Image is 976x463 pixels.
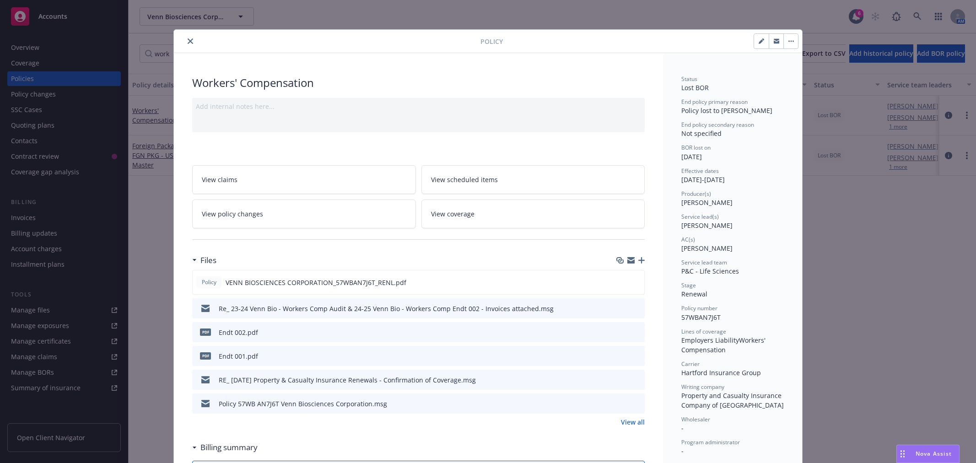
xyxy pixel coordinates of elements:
span: View claims [202,175,237,184]
button: download file [618,399,626,409]
div: Endt 002.pdf [219,328,258,337]
span: Wholesaler [681,415,710,423]
a: View all [621,417,645,427]
span: View policy changes [202,209,263,219]
span: AC(s) [681,236,695,243]
span: Policy lost to [PERSON_NAME] [681,106,772,115]
span: Lost BOR [681,83,709,92]
div: Files [192,254,216,266]
button: Nova Assist [896,445,960,463]
span: VENN BIOSCIENCES CORPORATION_57WBAN7J6T_RENL.pdf [226,278,406,287]
span: 57WBAN7J6T [681,313,721,322]
span: Employers Liability [681,336,739,345]
button: preview file [633,328,641,337]
div: Drag to move [897,445,908,463]
button: preview file [632,278,641,287]
span: BOR lost on [681,144,711,151]
span: [DATE] [681,152,702,161]
span: View coverage [431,209,475,219]
div: Policy 57WB AN7J6T Venn Biosciences Corporation.msg [219,399,387,409]
div: [DATE] - [DATE] [681,167,784,184]
div: Workers' Compensation [192,75,645,91]
button: preview file [633,399,641,409]
span: [PERSON_NAME] [681,244,733,253]
button: download file [618,351,626,361]
span: Policy [200,278,218,286]
button: download file [618,375,626,385]
span: Carrier [681,360,700,368]
h3: Files [200,254,216,266]
span: End policy secondary reason [681,121,754,129]
span: Policy [480,37,503,46]
span: Nova Assist [916,450,952,458]
span: Stage [681,281,696,289]
span: Writing company [681,383,724,391]
div: Add internal notes here... [196,102,641,111]
span: [PERSON_NAME] [681,221,733,230]
span: Lines of coverage [681,328,726,335]
a: View claims [192,165,416,194]
a: View scheduled items [421,165,645,194]
span: Service lead team [681,258,727,266]
button: preview file [633,351,641,361]
span: View scheduled items [431,175,498,184]
span: Policy number [681,304,717,312]
button: close [185,36,196,47]
span: P&C - Life Sciences [681,267,739,275]
span: Status [681,75,697,83]
div: Re_ 23-24 Venn Bio - Workers Comp Audit & 24-25 Venn Bio - Workers Comp Endt 002 - Invoices attac... [219,304,554,313]
span: pdf [200,352,211,359]
span: Hartford Insurance Group [681,368,761,377]
span: Workers' Compensation [681,336,767,354]
button: preview file [633,375,641,385]
button: preview file [633,304,641,313]
span: Effective dates [681,167,719,175]
span: - [681,424,684,432]
a: View coverage [421,199,645,228]
h3: Billing summary [200,441,258,453]
div: Endt 001.pdf [219,351,258,361]
span: - [681,447,684,455]
button: download file [618,278,625,287]
span: End policy primary reason [681,98,748,106]
div: RE_ [DATE] Property & Casualty Insurance Renewals - Confirmation of Coverage.msg [219,375,476,385]
span: Service lead(s) [681,213,719,221]
span: Not specified [681,129,722,138]
span: Renewal [681,290,707,298]
div: Billing summary [192,441,258,453]
span: [PERSON_NAME] [681,198,733,207]
span: Program administrator [681,438,740,446]
button: download file [618,304,626,313]
span: pdf [200,328,211,335]
button: download file [618,328,626,337]
span: Producer(s) [681,190,711,198]
a: View policy changes [192,199,416,228]
span: Property and Casualty Insurance Company of [GEOGRAPHIC_DATA] [681,391,784,409]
